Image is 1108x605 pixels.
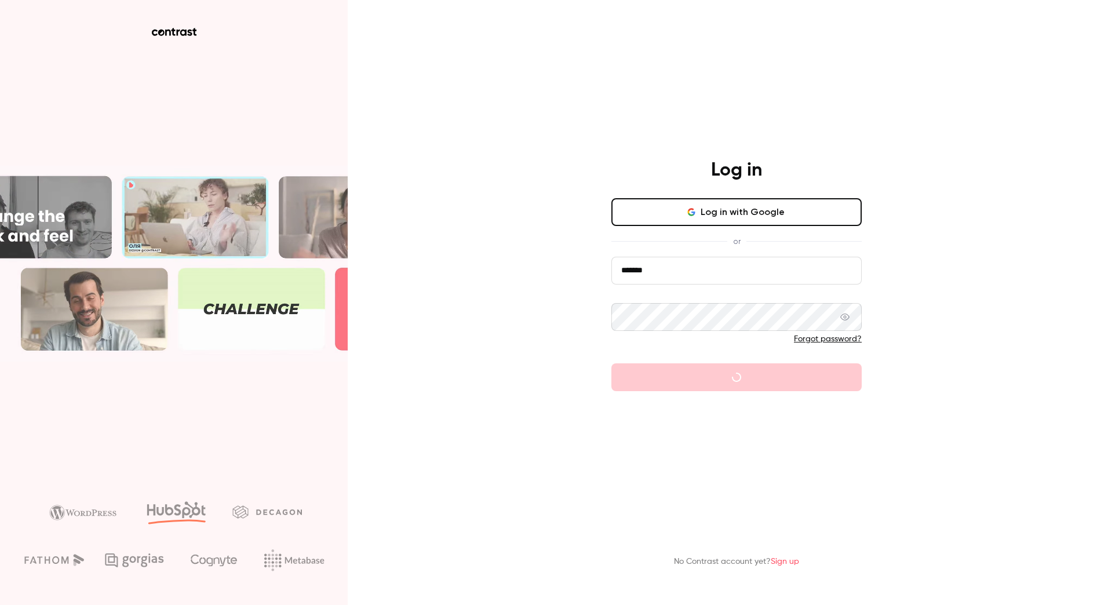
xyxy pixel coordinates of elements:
[611,198,862,226] button: Log in with Google
[771,557,799,566] a: Sign up
[674,556,799,568] p: No Contrast account yet?
[794,335,862,343] a: Forgot password?
[727,235,746,247] span: or
[711,159,762,182] h4: Log in
[232,505,302,518] img: decagon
